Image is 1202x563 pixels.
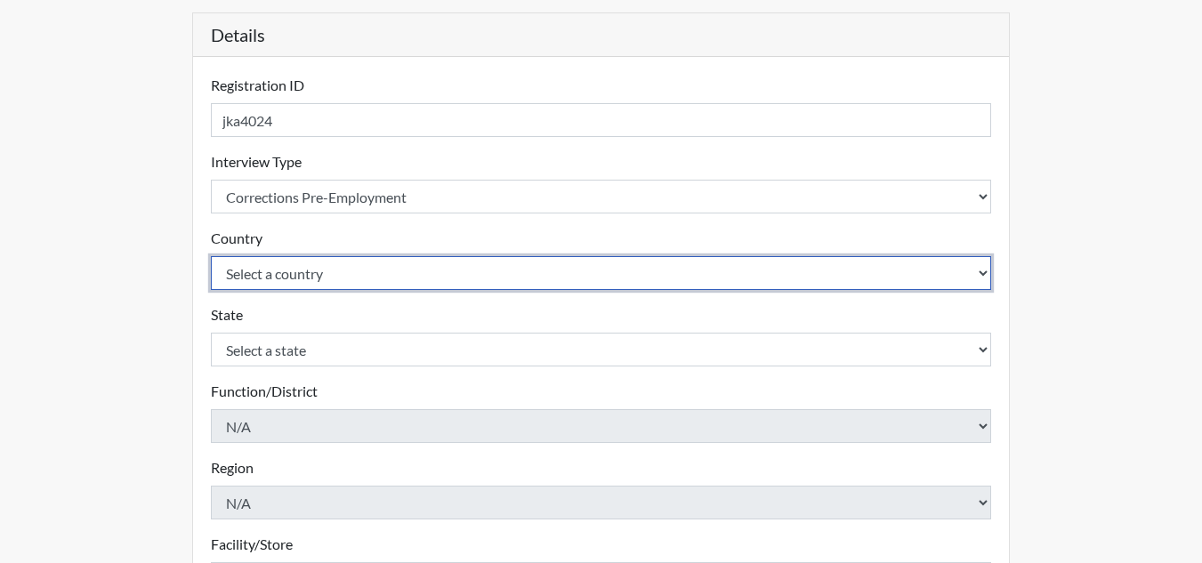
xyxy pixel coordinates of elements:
label: Region [211,457,254,479]
input: Insert a Registration ID, which needs to be a unique alphanumeric value for each interviewee [211,103,992,137]
label: Function/District [211,381,318,402]
label: State [211,304,243,326]
label: Facility/Store [211,534,293,555]
h5: Details [193,13,1010,57]
label: Registration ID [211,75,304,96]
label: Country [211,228,262,249]
label: Interview Type [211,151,302,173]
